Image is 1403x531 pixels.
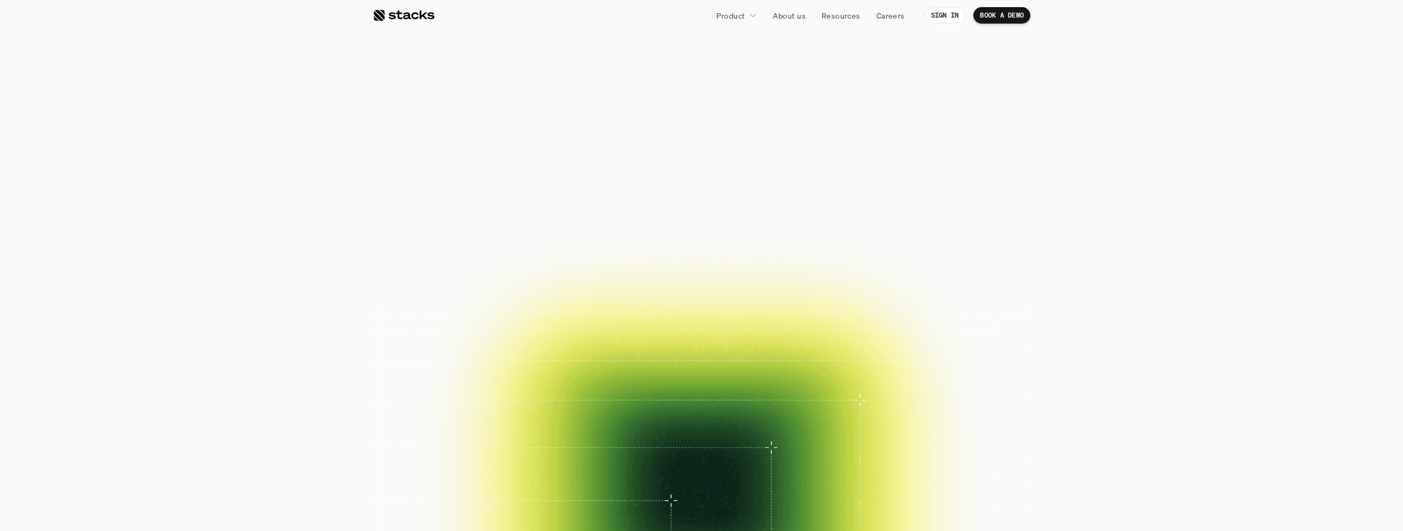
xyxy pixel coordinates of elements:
[788,67,908,116] span: close.
[426,323,455,329] h2: Case study
[607,238,669,253] p: BOOK A DEMO
[566,116,837,165] span: Reimagined.
[822,10,860,21] p: Resources
[693,231,815,259] a: EXPLORE PRODUCT
[973,7,1030,24] a: BOOK A DEMO
[773,10,806,21] p: About us
[716,10,745,21] p: Product
[588,231,687,259] a: BOOK A DEMO
[925,7,966,24] a: SIGN IN
[815,5,867,25] a: Resources
[766,5,812,25] a: About us
[731,323,760,329] h2: Case study
[707,284,778,333] a: Case study
[980,12,1024,19] p: BOOK A DEMO
[876,10,905,21] p: Careers
[555,284,625,333] a: Case study
[591,67,779,116] span: financial
[502,323,531,329] h2: Case study
[870,5,911,25] a: Careers
[566,178,838,212] p: Close your books faster, smarter, and risk-free with Stacks, the AI tool for accounting teams.
[578,323,607,329] h2: Case study
[807,323,836,329] h2: Case study
[931,12,959,19] p: SIGN IN
[402,284,473,333] a: Case study
[783,284,854,333] a: Case study
[495,67,581,116] span: The
[712,238,796,253] p: EXPLORE PRODUCT
[478,284,549,333] a: Case study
